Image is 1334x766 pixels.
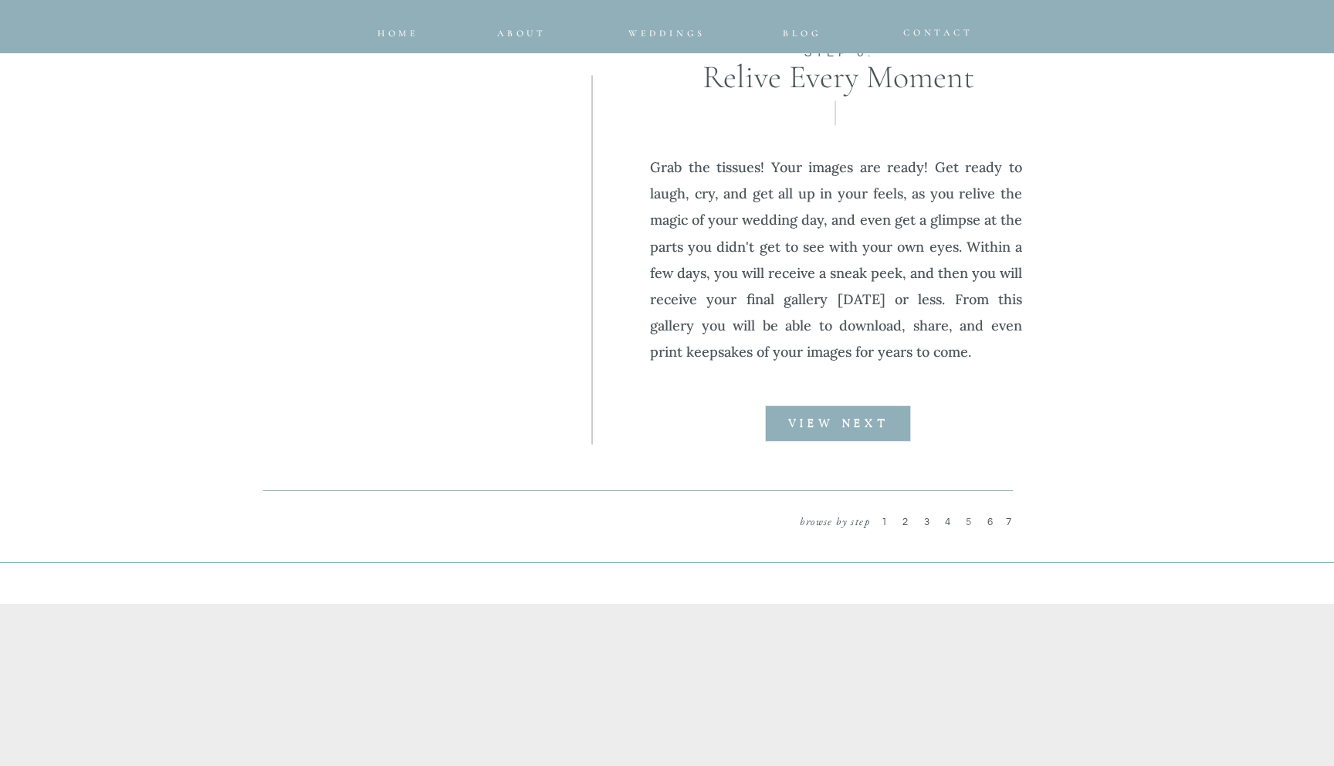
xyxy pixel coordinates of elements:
[945,517,954,527] span: 4
[902,515,919,534] a: 2
[924,515,936,534] a: 3
[698,61,979,90] h3: Relive Every Moment
[945,515,958,534] a: 4
[902,517,912,527] span: 2
[987,517,997,527] span: 6
[804,47,875,59] span: Step 6:
[966,517,975,527] span: 5
[1006,515,1023,534] a: 7
[903,27,973,38] span: CONTACT
[987,515,1004,534] a: 6
[616,25,718,35] a: Weddings
[765,417,912,429] a: VIEW NEXT
[783,28,821,39] span: Blog
[771,25,834,34] a: Blog
[497,25,541,34] a: about
[628,28,706,39] span: Weddings
[966,515,983,534] a: 5
[882,517,891,527] span: 1
[882,515,899,534] a: 1
[903,24,959,34] a: CONTACT
[924,517,933,527] span: 3
[757,511,870,528] p: browse by step
[788,419,889,429] b: VIEW NEXT
[376,25,421,34] a: home
[378,28,419,39] span: home
[650,154,1022,365] p: Grab the tissues! Your images are ready! Get ready to laugh, cry, and get all up in your feels, a...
